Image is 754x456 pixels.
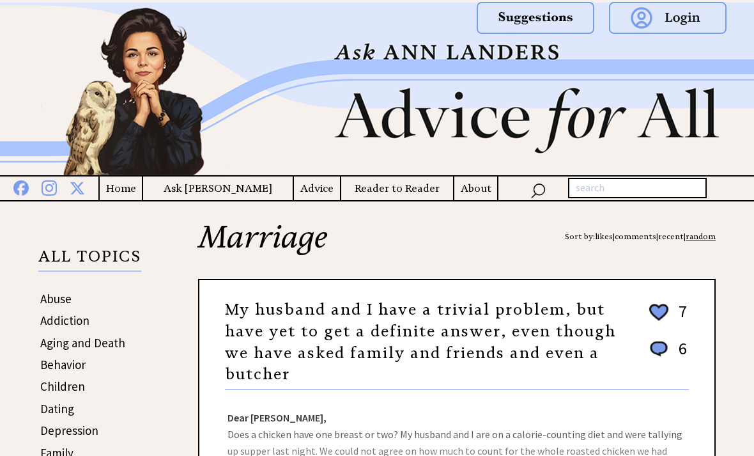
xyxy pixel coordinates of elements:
[454,180,497,196] a: About
[40,291,72,306] a: Abuse
[225,300,616,384] a: My husband and I have a trivial problem, but have yet to get a definite answer, even though we ha...
[40,335,125,350] a: Aging and Death
[40,379,85,394] a: Children
[615,232,656,241] a: comments
[13,178,29,196] img: facebook%20blue.png
[647,339,670,359] img: message_round%201.png
[40,313,89,328] a: Addiction
[42,178,57,196] img: instagram%20blue.png
[477,2,594,34] img: suggestions.png
[40,401,74,416] a: Dating
[609,2,727,34] img: login.png
[647,301,670,324] img: heart_outline%202.png
[658,232,684,241] a: recent
[40,357,86,372] a: Behavior
[686,232,716,241] a: random
[672,338,688,372] td: 6
[38,249,141,271] p: ALL TOPICS
[198,221,716,279] h2: Marriage
[595,232,613,241] a: likes
[565,221,716,252] div: Sort by: | | |
[227,411,327,424] strong: Dear [PERSON_NAME],
[568,178,707,198] input: search
[294,180,340,196] a: Advice
[143,180,293,196] a: Ask [PERSON_NAME]
[672,301,688,336] td: 7
[100,180,142,196] a: Home
[530,180,546,199] img: search_nav.png
[70,178,85,196] img: x%20blue.png
[341,180,453,196] a: Reader to Reader
[40,423,98,438] a: Depression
